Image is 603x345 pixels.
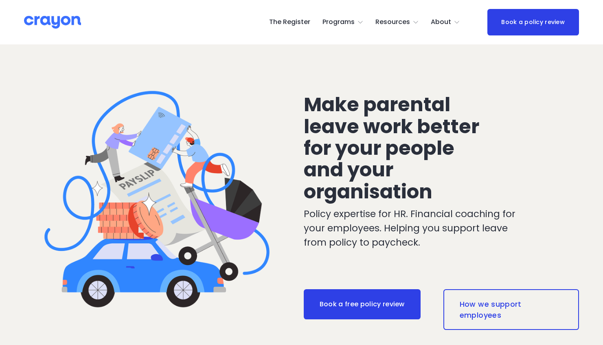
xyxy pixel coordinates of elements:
[269,16,310,29] a: The Register
[431,16,451,28] span: About
[322,16,364,29] a: folder dropdown
[443,289,579,330] a: How we support employees
[322,16,355,28] span: Programs
[375,16,419,29] a: folder dropdown
[431,16,460,29] a: folder dropdown
[304,289,421,319] a: Book a free policy review
[375,16,410,28] span: Resources
[487,9,579,35] a: Book a policy review
[304,207,532,249] p: Policy expertise for HR. Financial coaching for your employees. Helping you support leave from po...
[304,91,483,205] span: Make parental leave work better for your people and your organisation
[24,15,81,29] img: Crayon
